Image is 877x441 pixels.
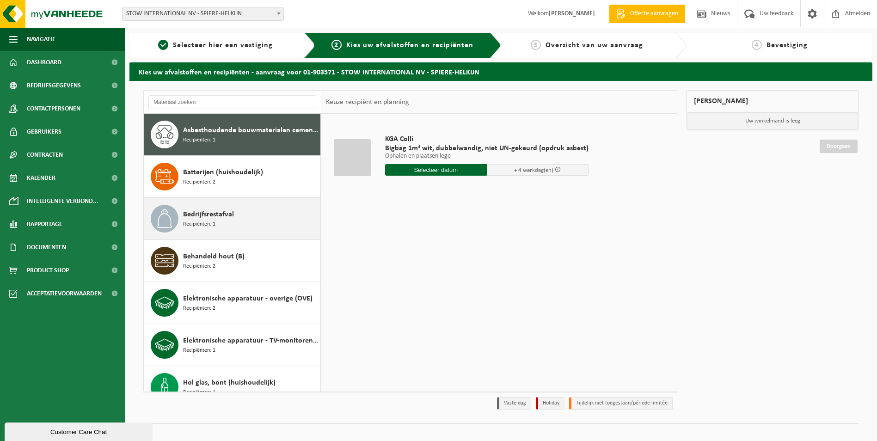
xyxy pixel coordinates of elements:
[183,388,215,397] span: Recipiënten: 1
[331,40,342,50] span: 2
[27,51,61,74] span: Dashboard
[531,40,541,50] span: 3
[144,240,321,282] button: Behandeld hout (B) Recipiënten: 2
[514,167,553,173] span: + 4 werkdag(en)
[27,74,81,97] span: Bedrijfsgegevens
[497,397,531,410] li: Vaste dag
[628,9,681,18] span: Offerte aanvragen
[183,251,245,262] span: Behandeld hout (B)
[144,114,321,156] button: Asbesthoudende bouwmaterialen cementgebonden (hechtgebonden) Recipiënten: 1
[549,10,595,17] strong: [PERSON_NAME]
[27,28,55,51] span: Navigatie
[183,293,313,304] span: Elektronische apparatuur - overige (OVE)
[5,421,154,441] iframe: chat widget
[173,42,273,49] span: Selecteer hier een vestiging
[144,156,321,198] button: Batterijen (huishoudelijk) Recipiënten: 2
[122,7,284,21] span: STOW INTERNATIONAL NV - SPIERE-HELKIJN
[820,140,858,153] a: Doorgaan
[536,397,564,410] li: Holiday
[183,167,263,178] span: Batterijen (huishoudelijk)
[158,40,168,50] span: 1
[129,62,872,80] h2: Kies uw afvalstoffen en recipiënten - aanvraag voor 01-903571 - STOW INTERNATIONAL NV - SPIERE-HE...
[385,164,487,176] input: Selecteer datum
[134,40,297,51] a: 1Selecteer hier een vestiging
[27,190,98,213] span: Intelligente verbond...
[144,282,321,324] button: Elektronische apparatuur - overige (OVE) Recipiënten: 2
[183,304,215,313] span: Recipiënten: 2
[27,282,102,305] span: Acceptatievoorwaarden
[183,220,215,229] span: Recipiënten: 1
[767,42,808,49] span: Bevestiging
[123,7,283,20] span: STOW INTERNATIONAL NV - SPIERE-HELKIJN
[144,198,321,240] button: Bedrijfsrestafval Recipiënten: 1
[27,120,61,143] span: Gebruikers
[27,213,62,236] span: Rapportage
[27,236,66,259] span: Documenten
[752,40,762,50] span: 4
[183,335,318,346] span: Elektronische apparatuur - TV-monitoren (TVM)
[27,166,55,190] span: Kalender
[385,144,589,153] span: Bigbag 1m³ wit, dubbelwandig, niet UN-gekeurd (opdruk asbest)
[183,262,215,271] span: Recipiënten: 2
[27,259,69,282] span: Product Shop
[385,135,589,144] span: KGA Colli
[183,178,215,187] span: Recipiënten: 2
[144,324,321,366] button: Elektronische apparatuur - TV-monitoren (TVM) Recipiënten: 1
[569,397,673,410] li: Tijdelijk niet toegestaan/période limitée
[183,125,318,136] span: Asbesthoudende bouwmaterialen cementgebonden (hechtgebonden)
[385,153,589,159] p: Ophalen en plaatsen lege
[321,91,414,114] div: Keuze recipiënt en planning
[27,143,63,166] span: Contracten
[183,346,215,355] span: Recipiënten: 1
[687,90,859,112] div: [PERSON_NAME]
[183,136,215,145] span: Recipiënten: 1
[148,95,316,109] input: Materiaal zoeken
[27,97,80,120] span: Contactpersonen
[346,42,473,49] span: Kies uw afvalstoffen en recipiënten
[183,209,234,220] span: Bedrijfsrestafval
[546,42,643,49] span: Overzicht van uw aanvraag
[183,377,276,388] span: Hol glas, bont (huishoudelijk)
[687,112,858,130] p: Uw winkelmand is leeg
[144,366,321,408] button: Hol glas, bont (huishoudelijk) Recipiënten: 1
[609,5,685,23] a: Offerte aanvragen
